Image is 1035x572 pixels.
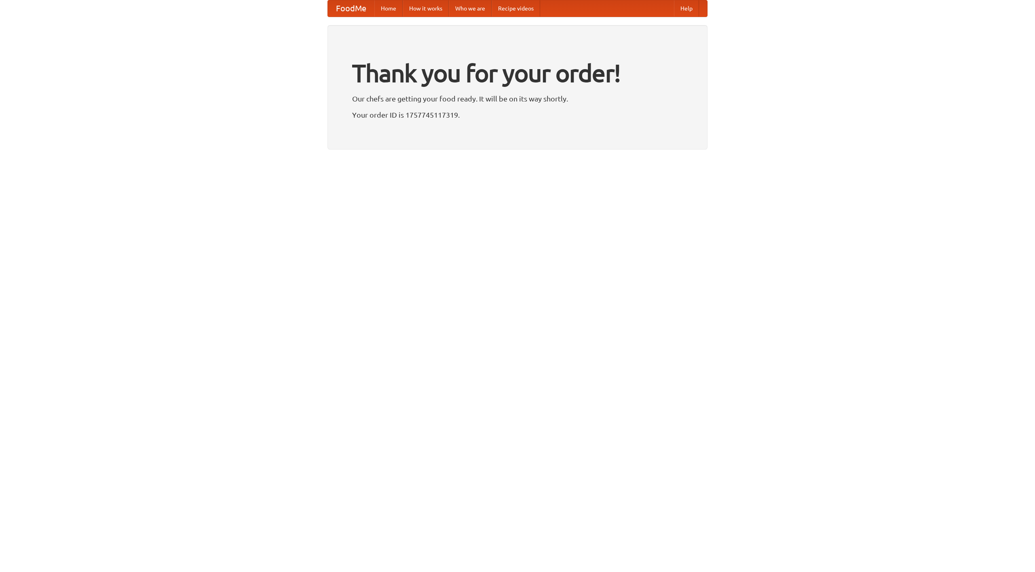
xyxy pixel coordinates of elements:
a: Who we are [449,0,492,17]
h1: Thank you for your order! [352,54,683,93]
a: Help [674,0,699,17]
a: How it works [403,0,449,17]
p: Your order ID is 1757745117319. [352,109,683,121]
a: Recipe videos [492,0,540,17]
a: FoodMe [328,0,374,17]
a: Home [374,0,403,17]
p: Our chefs are getting your food ready. It will be on its way shortly. [352,93,683,105]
